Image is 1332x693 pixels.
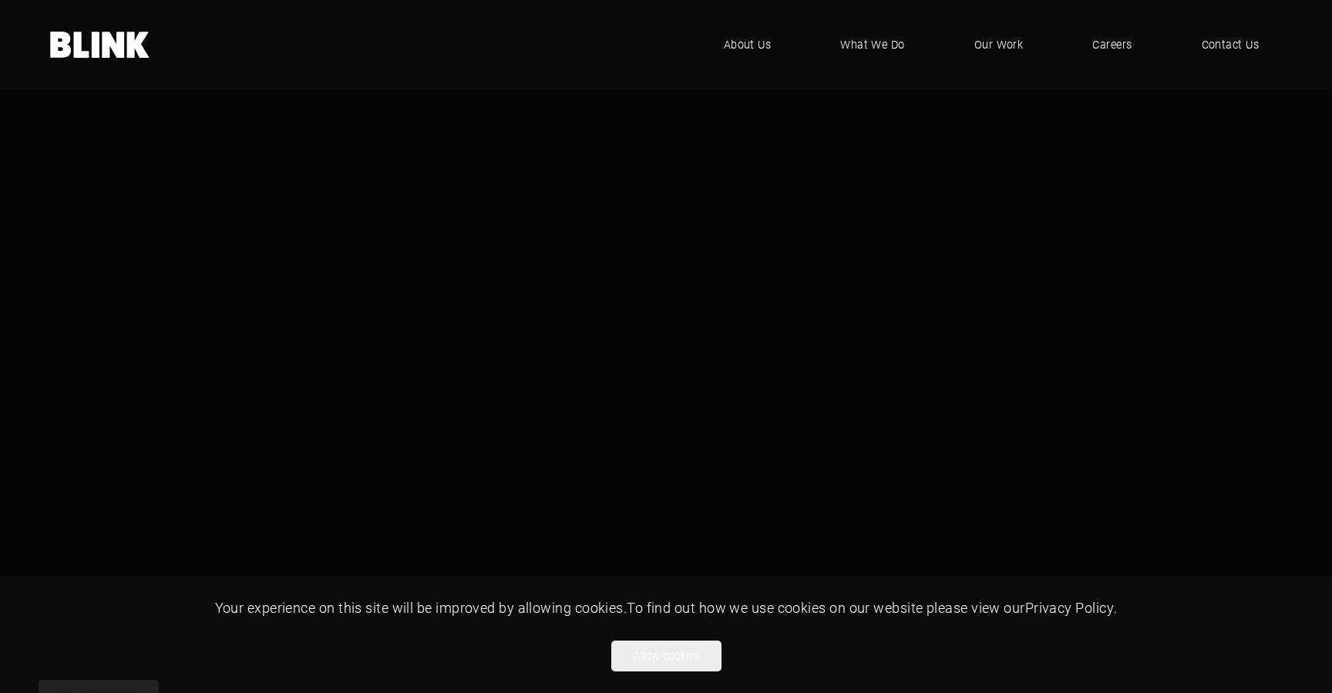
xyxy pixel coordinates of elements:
[1092,36,1132,53] span: Careers
[215,598,1118,617] span: Your experience on this site will be improved by allowing cookies. To find out how we use cookies...
[951,22,1047,68] a: Our Work
[817,22,928,68] a: What We Do
[1069,22,1155,68] a: Careers
[1179,22,1283,68] a: Contact Us
[974,36,1024,53] span: Our Work
[1202,36,1260,53] span: Contact Us
[1025,598,1114,617] a: Privacy Policy
[840,36,905,53] span: What We Do
[701,22,795,68] a: About Us
[611,641,721,671] button: Allow cookies
[724,36,772,53] span: About Us
[50,32,150,58] a: Home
